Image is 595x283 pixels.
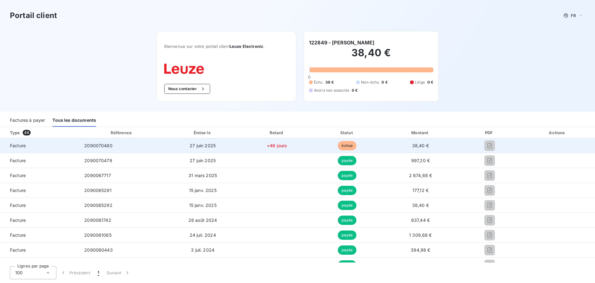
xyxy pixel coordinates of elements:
div: Actions [521,130,594,136]
div: PDF [461,130,519,136]
span: Facture [5,217,74,223]
span: 28 août 2024 [188,217,217,223]
span: Échu [314,80,323,85]
span: échue [338,141,356,150]
span: payée [338,186,356,195]
span: 2090060443 [84,247,113,253]
span: 177,12 € [412,188,429,193]
span: FR [571,13,576,18]
span: payée [338,201,356,210]
button: Précédent [56,266,94,279]
span: 2 674,68 € [409,173,432,178]
span: Facture [5,202,74,208]
span: payée [338,245,356,255]
span: 2090067717 [84,173,111,178]
span: Facture [5,157,74,164]
span: Leuze Electronic [230,44,263,49]
span: Non-échu [361,80,379,85]
button: Suivant [103,266,134,279]
span: +46 jours [267,143,287,148]
span: Bienvenue sur votre portail client . [164,44,289,49]
span: 0 € [427,80,433,85]
span: 394,98 € [411,247,430,253]
span: 2090070479 [84,158,112,163]
span: 15 janv. 2025 [189,203,217,208]
span: 1 330,56 € [409,262,432,267]
span: 3 juil. 2024 [191,247,214,253]
span: 1 [98,270,99,276]
span: 38 € [325,80,334,85]
img: Company logo [164,64,204,74]
span: 2090065292 [84,203,112,208]
span: 0 € [352,88,358,93]
span: 38,40 € [412,203,429,208]
span: 2090070480 [84,143,112,148]
span: 0 € [381,80,387,85]
h6: 122849 - [PERSON_NAME] [309,39,374,46]
span: 2090061065 [84,232,112,238]
h3: Portail client [10,10,57,21]
span: payée [338,171,356,180]
span: Facture [5,143,74,149]
span: 27 juin 2025 [190,143,216,148]
span: payée [338,156,356,165]
span: Facture [5,247,74,253]
button: 1 [94,266,103,279]
div: Statut [314,130,381,136]
div: Référence [111,130,132,135]
span: 15 janv. 2025 [189,188,217,193]
div: Émise le [165,130,240,136]
span: 637,44 € [411,217,430,223]
span: payée [338,216,356,225]
span: 20 juin 2024 [189,262,216,267]
span: Facture [5,187,74,194]
span: 100 [15,270,23,276]
div: Retard [243,130,311,136]
div: Tous les documents [52,114,96,127]
span: 2090065291 [84,188,112,193]
span: 24 juil. 2024 [190,232,216,238]
span: 44 [23,130,31,135]
span: Litige [415,80,425,85]
span: 27 juin 2025 [190,158,216,163]
div: Montant [383,130,458,136]
span: Avoirs non associés [314,88,349,93]
span: 1 309,68 € [409,232,432,238]
span: Facture [5,232,74,238]
span: 997,20 € [411,158,430,163]
button: Nous contacter [164,84,210,94]
div: Factures à payer [10,114,45,127]
span: 2090061742 [84,217,111,223]
span: payée [338,231,356,240]
span: 0 [308,75,311,80]
span: Facture [5,262,74,268]
span: Facture [5,172,74,179]
div: Type [6,130,78,136]
span: 2090060051 [84,262,112,267]
h2: 38,40 € [309,47,433,65]
span: 38,40 € [412,143,429,148]
span: payée [338,260,356,270]
span: 31 mars 2025 [188,173,217,178]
